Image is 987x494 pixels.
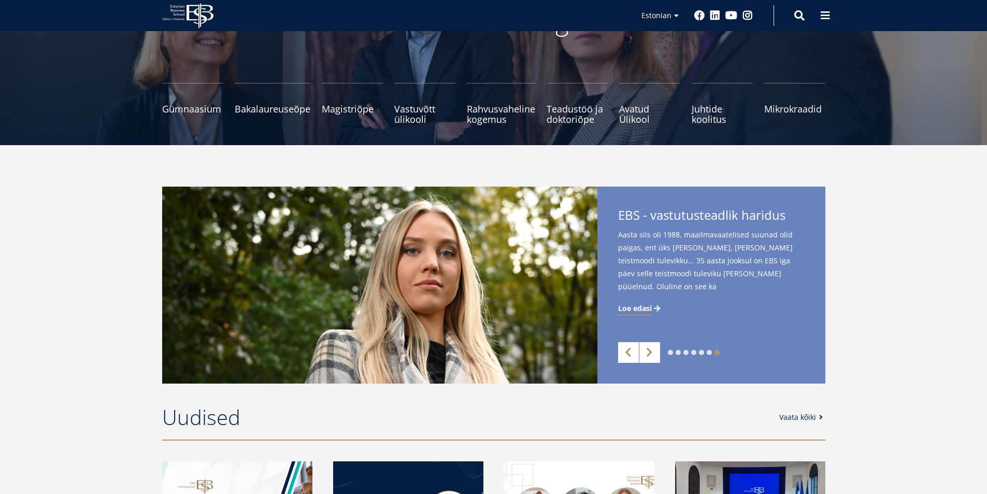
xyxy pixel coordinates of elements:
[235,104,310,114] span: Bakalaureuseõpe
[694,10,705,21] a: Facebook
[618,342,639,363] a: Previous
[650,206,738,223] span: vastutusteadlik
[322,83,383,124] a: Magistriõpe
[741,206,785,223] span: haridus
[219,5,768,36] p: Vastutusteadlik kogukond
[707,350,712,355] a: 6
[619,83,680,124] a: Avatud Ülikool
[547,83,608,124] a: Teadustöö ja doktoriõpe
[742,10,753,21] a: Instagram
[467,83,535,124] a: Rahvusvaheline kogemus
[779,412,826,422] a: Vaata kõiki
[643,206,647,223] span: -
[683,350,689,355] a: 3
[394,104,455,124] span: Vastuvõtt ülikooli
[618,206,640,223] span: EBS
[639,342,660,363] a: Next
[467,104,535,124] span: Rahvusvaheline kogemus
[699,350,704,355] a: 5
[668,350,673,355] a: 1
[394,83,455,124] a: Vastuvõtt ülikooli
[676,350,681,355] a: 2
[162,404,768,430] h2: Uudised
[235,83,310,124] a: Bakalaureuseõpe
[764,83,825,124] a: Mikrokraadid
[692,104,753,124] span: Juhtide koolitus
[764,104,825,114] span: Mikrokraadid
[691,350,696,355] a: 4
[162,104,223,114] span: Gümnaasium
[618,303,662,314] a: Loe edasi
[692,83,753,124] a: Juhtide koolitus
[714,350,720,355] a: 7
[619,104,680,124] span: Avatud Ülikool
[710,10,720,21] a: Linkedin
[618,303,652,314] span: Loe edasi
[162,83,223,124] a: Gümnaasium
[618,228,805,309] span: Aasta siis oli 1988, maailmavaatelised suunad olid paigas, ent üks [PERSON_NAME], [PERSON_NAME] t...
[322,104,383,114] span: Magistriõpe
[725,10,737,21] a: Youtube
[547,104,608,124] span: Teadustöö ja doktoriõpe
[162,187,597,384] img: a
